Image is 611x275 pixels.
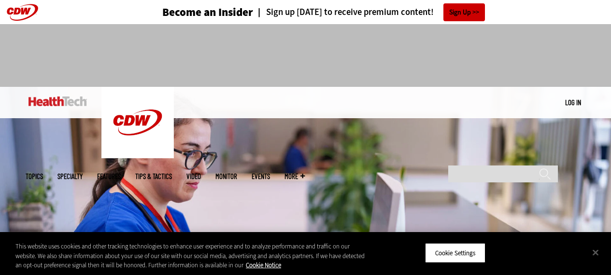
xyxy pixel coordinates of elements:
[57,173,83,180] span: Specialty
[585,242,606,263] button: Close
[101,151,174,161] a: CDW
[246,261,281,269] a: More information about your privacy
[162,7,253,18] h3: Become an Insider
[252,173,270,180] a: Events
[443,3,485,21] a: Sign Up
[215,173,237,180] a: MonITor
[565,98,581,107] a: Log in
[186,173,201,180] a: Video
[565,97,581,108] div: User menu
[26,173,43,180] span: Topics
[284,173,305,180] span: More
[28,96,87,106] img: Home
[135,173,172,180] a: Tips & Tactics
[253,8,434,17] a: Sign up [DATE] to receive premium content!
[130,34,482,77] iframe: advertisement
[15,242,367,270] div: This website uses cookies and other tracking technologies to enhance user experience and to analy...
[126,7,253,18] a: Become an Insider
[97,173,121,180] a: Features
[101,87,174,158] img: Home
[425,243,485,263] button: Cookie Settings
